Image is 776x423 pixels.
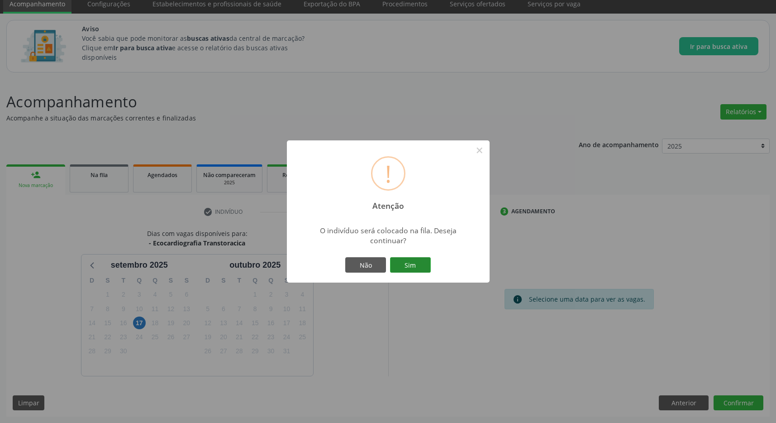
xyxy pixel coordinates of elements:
[390,257,431,273] button: Sim
[364,195,412,211] h2: Atenção
[472,143,487,158] button: Close this dialog
[308,226,468,245] div: O indivíduo será colocado na fila. Deseja continuar?
[385,158,391,189] div: !
[345,257,386,273] button: Não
